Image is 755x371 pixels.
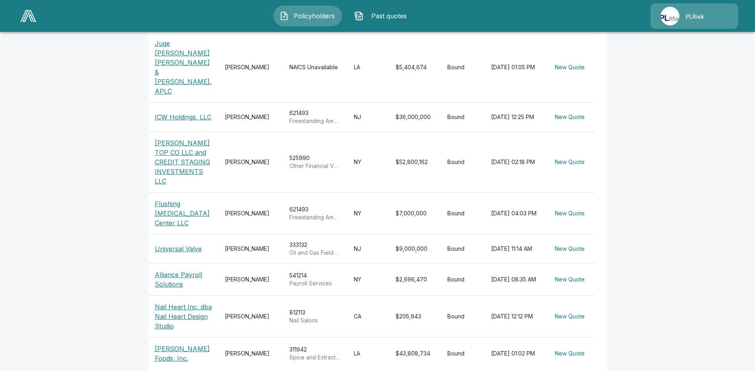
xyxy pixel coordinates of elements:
[661,7,679,25] img: Agency Icon
[289,271,341,287] div: 541214
[225,275,277,283] div: [PERSON_NAME]
[155,39,212,96] p: Juge [PERSON_NAME] [PERSON_NAME] & [PERSON_NAME], APLC
[225,158,277,166] div: [PERSON_NAME]
[20,10,36,22] img: AA Logo
[347,103,389,132] td: NJ
[155,112,211,122] p: ICW Holdings, LLC
[225,312,277,320] div: [PERSON_NAME]
[651,4,738,29] a: Agency IconPLRisk
[289,154,341,170] div: 525990
[552,206,588,221] button: New Quote
[279,11,289,21] img: Policyholders Icon
[347,296,389,338] td: CA
[389,296,441,338] td: $205,943
[441,32,485,103] td: Bound
[289,249,341,257] p: Oil and Gas Field Machinery and Equipment Manufacturing
[686,13,704,21] p: PLRisk
[289,162,341,170] p: Other Financial Vehicles
[389,338,441,370] td: $43,808,734
[155,199,212,228] p: Flushing [MEDICAL_DATA] Center LLC
[552,309,588,324] button: New Quote
[155,270,212,289] p: Alliance Payroll Solutions
[389,264,441,296] td: $2,696,470
[347,32,389,103] td: LA
[441,338,485,370] td: Bound
[441,103,485,132] td: Bound
[441,264,485,296] td: Bound
[485,264,545,296] td: [DATE] 08:35 AM
[441,193,485,234] td: Bound
[289,205,341,221] div: 621493
[347,132,389,193] td: NY
[155,138,212,186] p: [PERSON_NAME] TOP CO LLC and CREDIT STAGING INVESTMENTS LLC
[552,60,588,75] button: New Quote
[389,193,441,234] td: $7,000,000
[225,245,277,253] div: [PERSON_NAME]
[485,338,545,370] td: [DATE] 01:02 PM
[485,103,545,132] td: [DATE] 12:25 PM
[552,272,588,287] button: New Quote
[155,244,202,254] p: Universal Valve
[292,11,336,21] span: Policyholders
[389,32,441,103] td: $5,404,674
[225,350,277,357] div: [PERSON_NAME]
[552,242,588,256] button: New Quote
[289,117,341,125] p: Freestanding Ambulatory Surgical and Emergency Centers
[155,302,212,331] p: Nail Heart Inc. dba Nail Heart Design Studio
[552,346,588,361] button: New Quote
[225,113,277,121] div: [PERSON_NAME]
[354,11,364,21] img: Past quotes Icon
[485,193,545,234] td: [DATE] 04:03 PM
[485,296,545,338] td: [DATE] 12:12 PM
[389,234,441,264] td: $9,000,000
[441,234,485,264] td: Bound
[347,264,389,296] td: NY
[348,6,417,26] button: Past quotes IconPast quotes
[289,279,341,287] p: Payroll Services
[225,63,277,71] div: [PERSON_NAME]
[441,296,485,338] td: Bound
[347,338,389,370] td: LA
[155,344,212,363] p: [PERSON_NAME] Foods, Inc.
[289,353,341,361] p: Spice and Extract Manufacturing
[389,132,441,193] td: $52,800,162
[367,11,411,21] span: Past quotes
[347,193,389,234] td: NY
[283,32,347,103] td: NAICS Unavailable
[485,32,545,103] td: [DATE] 01:05 PM
[225,209,277,217] div: [PERSON_NAME]
[289,213,341,221] p: Freestanding Ambulatory Surgical and Emergency Centers
[441,132,485,193] td: Bound
[485,234,545,264] td: [DATE] 11:14 AM
[273,6,342,26] button: Policyholders IconPolicyholders
[552,110,588,125] button: New Quote
[289,241,341,257] div: 333132
[289,346,341,361] div: 311942
[485,132,545,193] td: [DATE] 02:18 PM
[289,309,341,324] div: 812113
[289,109,341,125] div: 621493
[389,103,441,132] td: $36,000,000
[347,234,389,264] td: NJ
[289,316,341,324] p: Nail Salons
[552,155,588,170] button: New Quote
